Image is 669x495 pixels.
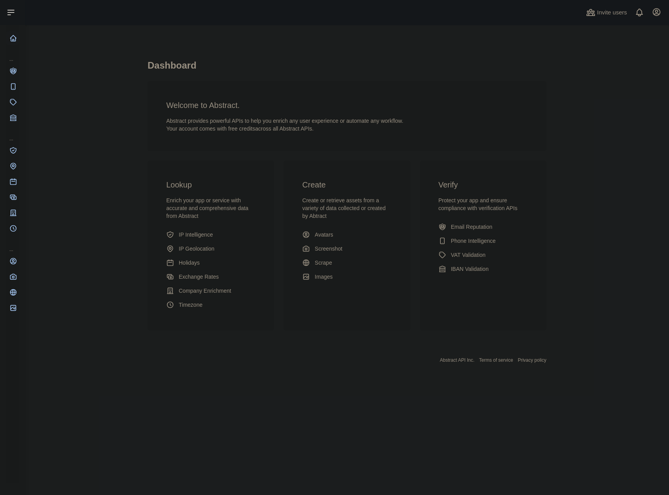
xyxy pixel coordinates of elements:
[179,259,200,267] span: Holidays
[179,245,215,253] span: IP Geolocation
[451,265,489,273] span: IBAN Validation
[166,100,528,111] h3: Welcome to Abstract.
[166,118,403,124] span: Abstract provides powerful APIs to help you enrich any user experience or automate any workflow.
[302,197,386,219] span: Create or retrieve assets from a variety of data collected or created by Abtract
[438,197,518,211] span: Protect your app and ensure compliance with verification APIs
[315,245,342,253] span: Screenshot
[163,270,259,284] a: Exchange Rates
[166,126,313,132] span: Your account comes with across all Abstract APIs.
[440,357,475,363] a: Abstract API Inc.
[228,126,255,132] span: free credits
[438,179,528,190] h3: Verify
[179,301,202,309] span: Timezone
[435,248,531,262] a: VAT Validation
[179,287,231,295] span: Company Enrichment
[299,270,394,284] a: Images
[179,273,219,281] span: Exchange Rates
[435,234,531,248] a: Phone Intelligence
[299,228,394,242] a: Avatars
[584,6,629,19] button: Invite users
[315,259,332,267] span: Scrape
[479,357,513,363] a: Terms of service
[166,179,255,190] h3: Lookup
[597,8,627,17] span: Invite users
[148,59,546,78] h1: Dashboard
[163,256,259,270] a: Holidays
[315,273,333,281] span: Images
[315,231,333,239] span: Avatars
[299,256,394,270] a: Scrape
[451,223,493,231] span: Email Reputation
[163,298,259,312] a: Timezone
[451,237,496,245] span: Phone Intelligence
[435,262,531,276] a: IBAN Validation
[6,47,19,62] div: ...
[163,228,259,242] a: IP Intelligence
[451,251,486,259] span: VAT Validation
[518,357,546,363] a: Privacy policy
[299,242,394,256] a: Screenshot
[6,126,19,142] div: ...
[435,220,531,234] a: Email Reputation
[166,197,248,219] span: Enrich your app or service with accurate and comprehensive data from Abstract
[163,284,259,298] a: Company Enrichment
[302,179,391,190] h3: Create
[163,242,259,256] a: IP Geolocation
[6,237,19,253] div: ...
[179,231,213,239] span: IP Intelligence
